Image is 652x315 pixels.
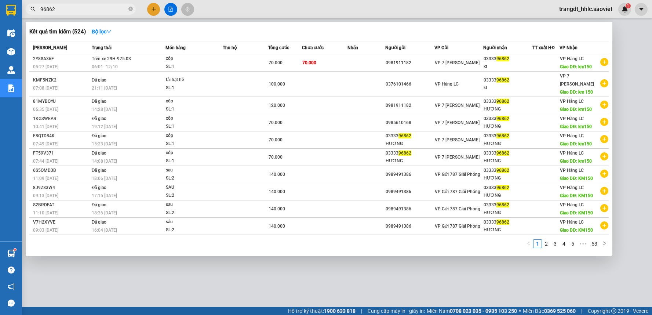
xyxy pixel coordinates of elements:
[86,26,117,37] button: Bộ lọcdown
[33,45,67,50] span: [PERSON_NAME]
[166,97,221,105] div: xốp
[92,133,107,138] span: Đã giao
[435,60,480,65] span: VP 7 [PERSON_NAME]
[92,220,107,225] span: Đã giao
[92,77,107,83] span: Đã giao
[484,115,532,123] div: 03333
[106,29,112,34] span: down
[560,45,578,50] span: VP Nhận
[600,239,609,248] li: Next Page
[269,155,283,160] span: 70.000
[386,140,434,148] div: HƯƠNG
[496,99,509,104] span: 96862
[600,170,608,178] span: plus-circle
[484,149,532,157] div: 03333
[33,124,58,129] span: 10:41 [DATE]
[560,124,592,129] span: Giao DĐ: km150
[92,99,107,104] span: Đã giao
[560,228,593,233] span: Giao DĐ: KM150
[560,168,584,173] span: VP Hàng LC
[128,6,133,13] span: close-circle
[560,116,584,121] span: VP Hàng LC
[484,167,532,174] div: 03333
[33,167,90,174] div: 6S5QMD3B
[269,172,285,177] span: 140.000
[600,101,608,109] span: plus-circle
[166,149,221,157] div: xốp
[33,76,90,84] div: KMF5NZK2
[560,220,584,225] span: VP Hàng LC
[386,102,434,109] div: 0981911182
[435,155,480,160] span: VP 7 [PERSON_NAME]
[33,107,58,112] span: 05:35 [DATE]
[602,241,607,246] span: right
[435,103,480,108] span: VP 7 [PERSON_NAME]
[484,76,532,84] div: 03333
[33,210,58,216] span: 11:10 [DATE]
[560,193,593,198] span: Giao DĐ: KM150
[33,218,90,226] div: V7H2XYVE
[269,224,285,229] span: 140.000
[589,239,600,248] li: 53
[165,45,186,50] span: Món hàng
[434,45,448,50] span: VP Gửi
[484,201,532,209] div: 03333
[386,80,434,88] div: 0376101466
[302,60,316,65] span: 70.000
[92,202,107,207] span: Đã giao
[484,209,532,217] div: HƯƠNG
[560,141,592,146] span: Giao DĐ: km150
[600,118,608,126] span: plus-circle
[30,7,36,12] span: search
[484,105,532,113] div: HƯƠNG
[92,141,117,146] span: 15:23 [DATE]
[484,123,532,130] div: HƯƠNG
[560,176,593,181] span: Giao DĐ: KM150
[435,224,480,229] span: VP Gửi 787 Giải Phóng
[92,159,117,164] span: 14:08 [DATE]
[166,140,221,148] div: SL: 1
[33,115,90,123] div: 1KG3WEAR
[7,250,15,257] img: warehouse-icon
[8,300,15,307] span: message
[560,90,593,95] span: Giao DĐ: km 150
[269,82,285,87] span: 100.000
[92,193,117,198] span: 17:15 [DATE]
[269,120,283,125] span: 70.000
[268,45,289,50] span: Tổng cước
[484,192,532,199] div: HƯƠNG
[496,56,509,61] span: 96862
[33,132,90,140] div: F8QTD84K
[92,185,107,190] span: Đã giao
[128,7,133,11] span: close-circle
[560,151,584,156] span: VP Hàng LC
[269,60,283,65] span: 70.000
[496,185,509,190] span: 96862
[496,168,509,173] span: 96862
[496,116,509,121] span: 96862
[92,56,131,61] span: Trên xe 29H-975.03
[560,202,584,207] span: VP Hàng LC
[600,204,608,212] span: plus-circle
[484,157,532,165] div: HƯƠNG
[386,171,434,178] div: 0989491386
[542,240,550,248] a: 2
[496,133,509,138] span: 96862
[347,45,358,50] span: Nhãn
[560,107,592,112] span: Giao DĐ: km150
[33,55,90,63] div: 2Y8SA36F
[435,172,480,177] span: VP Gửi 787 Giải Phóng
[600,58,608,66] span: plus-circle
[484,55,532,63] div: 03333
[92,168,107,173] span: Đã giao
[560,210,593,216] span: Giao DĐ: KM150
[166,184,221,192] div: SAU
[33,64,58,69] span: 05:27 [DATE]
[386,59,434,67] div: 0981911182
[269,189,285,194] span: 140.000
[92,64,118,69] span: 06:01 - 12/10
[484,174,532,182] div: HƯƠNG
[600,187,608,195] span: plus-circle
[92,151,107,156] span: Đã giao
